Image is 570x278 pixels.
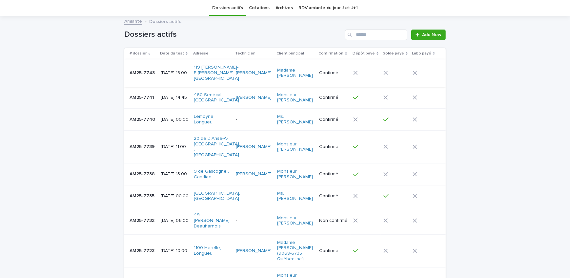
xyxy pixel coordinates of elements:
[276,50,304,57] p: Client principal
[161,95,189,100] p: [DATE] 14:45
[161,248,189,254] p: [DATE] 10:00
[422,32,441,37] span: Add New
[345,30,407,40] input: Search
[319,248,348,254] p: Confirmé
[124,185,446,207] tr: AM25-7735AM25-7735 [DATE] 00:00[GEOGRAPHIC_DATA], [GEOGRAPHIC_DATA] -Ms. [PERSON_NAME] Confirmé
[130,247,156,254] p: AM25-7723
[236,248,272,254] a: [PERSON_NAME]
[124,30,342,39] h1: Dossiers actifs
[161,144,189,150] p: [DATE] 11:00
[236,70,272,76] a: [PERSON_NAME]
[194,92,239,103] a: 460 Senécal , [GEOGRAPHIC_DATA]
[319,193,348,199] p: Confirmé
[275,0,293,16] a: Archives
[130,69,156,76] p: AM25-7743
[161,171,189,177] p: [DATE] 13:00
[412,50,431,57] p: Labo payé
[124,109,446,131] tr: AM25-7740AM25-7740 [DATE] 00:00Lemoyne, Longueuil -Ms. [PERSON_NAME] Confirmé
[236,218,272,224] p: -
[319,95,348,100] p: Confirmé
[236,193,272,199] p: -
[277,191,314,202] a: Ms. [PERSON_NAME]
[212,0,243,16] a: Dossiers actifs
[249,0,270,16] a: Cotations
[411,30,446,40] a: Add New
[160,50,184,57] p: Date du test
[319,218,348,224] p: Non confirmé
[130,217,156,224] p: AM25-7732
[194,191,240,202] a: [GEOGRAPHIC_DATA], [GEOGRAPHIC_DATA]
[194,136,239,158] a: 20 de L' Anse-A-[GEOGRAPHIC_DATA] , [GEOGRAPHIC_DATA]
[124,163,446,185] tr: AM25-7738AM25-7738 [DATE] 13:009 de Gascogne , Candiac [PERSON_NAME] Monsieur [PERSON_NAME] Confirmé
[124,17,142,25] a: Amiante
[130,143,156,150] p: AM25-7739
[193,50,209,57] p: Adresse
[319,117,348,122] p: Confirmé
[161,70,189,76] p: [DATE] 15:00
[277,215,314,226] a: Monsieur [PERSON_NAME]
[130,50,147,57] p: # dossier
[161,117,189,122] p: [DATE] 00:00
[318,50,343,57] p: Confirmation
[124,207,446,234] tr: AM25-7732AM25-7732 [DATE] 06:0049 [PERSON_NAME], Beauharnois -Monsieur [PERSON_NAME] Non confirmé
[235,50,255,57] p: Technicien
[130,192,156,199] p: AM25-7735
[277,141,314,153] a: Monsieur [PERSON_NAME]
[277,114,314,125] a: Ms. [PERSON_NAME]
[130,94,155,100] p: AM25-7741
[353,50,375,57] p: Dépôt payé
[319,70,348,76] p: Confirmé
[277,240,314,262] a: Madame [PERSON_NAME] (9069-5735 Québec inc.)
[236,144,272,150] a: [PERSON_NAME]
[161,218,189,224] p: [DATE] 06:00
[298,0,357,16] a: RDV amiante du jour J et J+1
[236,95,272,100] a: [PERSON_NAME]
[277,68,314,79] a: Madame [PERSON_NAME]
[124,87,446,109] tr: AM25-7741AM25-7741 [DATE] 14:45460 Senécal , [GEOGRAPHIC_DATA] [PERSON_NAME] Monsieur [PERSON_NAM...
[194,245,230,256] a: 1100 Hérelle, Longueuil
[124,59,446,87] tr: AM25-7743AM25-7743 [DATE] 15:00119 [PERSON_NAME]-E-[PERSON_NAME], [GEOGRAPHIC_DATA] [PERSON_NAME]...
[236,171,272,177] a: [PERSON_NAME]
[194,169,230,180] a: 9 de Gascogne , Candiac
[149,17,181,25] p: Dossiers actifs
[161,193,189,199] p: [DATE] 00:00
[130,170,156,177] p: AM25-7738
[194,212,231,229] a: 49 [PERSON_NAME], Beauharnois
[124,130,446,163] tr: AM25-7739AM25-7739 [DATE] 11:0020 de L' Anse-A-[GEOGRAPHIC_DATA] , [GEOGRAPHIC_DATA] [PERSON_NAME...
[194,65,239,81] a: 119 [PERSON_NAME]-E-[PERSON_NAME], [GEOGRAPHIC_DATA]
[236,117,272,122] p: -
[277,169,314,180] a: Monsieur [PERSON_NAME]
[383,50,404,57] p: Solde payé
[319,171,348,177] p: Confirmé
[124,234,446,267] tr: AM25-7723AM25-7723 [DATE] 10:001100 Hérelle, Longueuil [PERSON_NAME] Madame [PERSON_NAME] (9069-5...
[319,144,348,150] p: Confirmé
[194,114,230,125] a: Lemoyne, Longueuil
[277,92,314,103] a: Monsieur [PERSON_NAME]
[130,116,156,122] p: AM25-7740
